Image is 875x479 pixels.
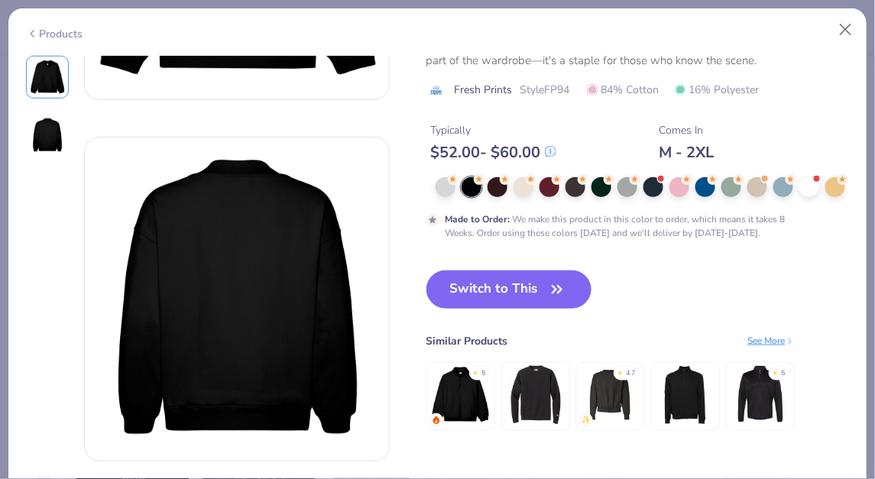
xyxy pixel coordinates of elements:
img: Bella + Canvas Unisex Quarter Zip Pullover Fleece [654,364,716,426]
div: M - 2XL [659,143,715,162]
span: 16% Polyester [675,82,760,98]
div: Comes In [659,122,715,138]
div: ★ [773,368,779,374]
div: Similar Products [426,333,508,349]
img: New Era Heritage Fleece Pocket Crew [504,364,566,426]
img: Front [29,59,66,95]
img: Back [29,117,66,154]
img: newest.gif [582,416,591,425]
div: 5 [482,368,486,379]
span: Fresh Prints [455,82,513,98]
img: Back [85,147,389,451]
div: Products [26,26,83,42]
img: brand logo [426,84,447,96]
div: We make this product in this color to order, which means it takes 8 Weeks. Order using these colo... [446,212,799,240]
img: trending.gif [432,416,441,425]
strong: Made to Order : [446,213,510,225]
img: Champion Adult Reverse Weave® Crew [579,364,641,426]
div: ★ [473,368,479,374]
img: Fresh Prints Aspen Heavyweight Quarter-Zip [429,364,491,426]
button: Switch to This [426,270,592,309]
div: Typically [431,122,556,138]
span: Style FP94 [520,82,570,98]
img: Adidas Lightweight Quarter-Zip Pullover [729,364,791,426]
div: $ 52.00 - $ 60.00 [431,143,556,162]
div: 5 [782,368,786,379]
span: 84% Cotton [587,82,659,98]
button: Close [831,15,860,44]
div: 4.7 [627,368,636,379]
div: See More [748,334,795,348]
div: ★ [617,368,624,374]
